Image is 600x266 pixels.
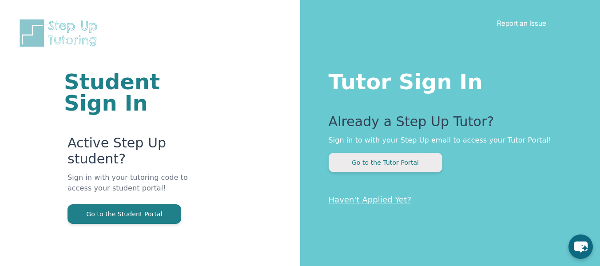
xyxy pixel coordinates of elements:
h1: Tutor Sign In [329,67,565,92]
p: Active Step Up student? [68,135,194,172]
button: Go to the Tutor Portal [329,153,442,172]
a: Go to the Student Portal [68,210,181,218]
img: Step Up Tutoring horizontal logo [18,18,103,48]
a: Haven't Applied Yet? [329,195,412,204]
p: Sign in with your tutoring code to access your student portal! [68,172,194,204]
h1: Student Sign In [64,71,194,114]
button: Go to the Student Portal [68,204,181,224]
a: Go to the Tutor Portal [329,158,442,167]
a: Report an Issue [497,19,546,28]
p: Sign in to with your Step Up email to access your Tutor Portal! [329,135,565,146]
p: Already a Step Up Tutor? [329,114,565,135]
button: chat-button [568,234,593,259]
